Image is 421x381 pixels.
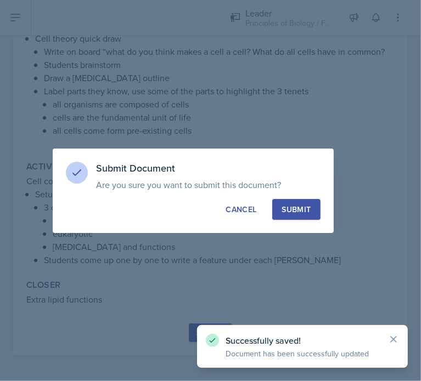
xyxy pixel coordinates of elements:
[97,179,321,190] p: Are you sure you want to submit this document?
[97,162,321,175] h3: Submit Document
[226,335,379,346] p: Successfully saved!
[272,199,320,220] button: Submit
[226,204,256,215] div: Cancel
[216,199,266,220] button: Cancel
[226,348,379,359] p: Document has been successfully updated
[282,204,311,215] div: Submit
